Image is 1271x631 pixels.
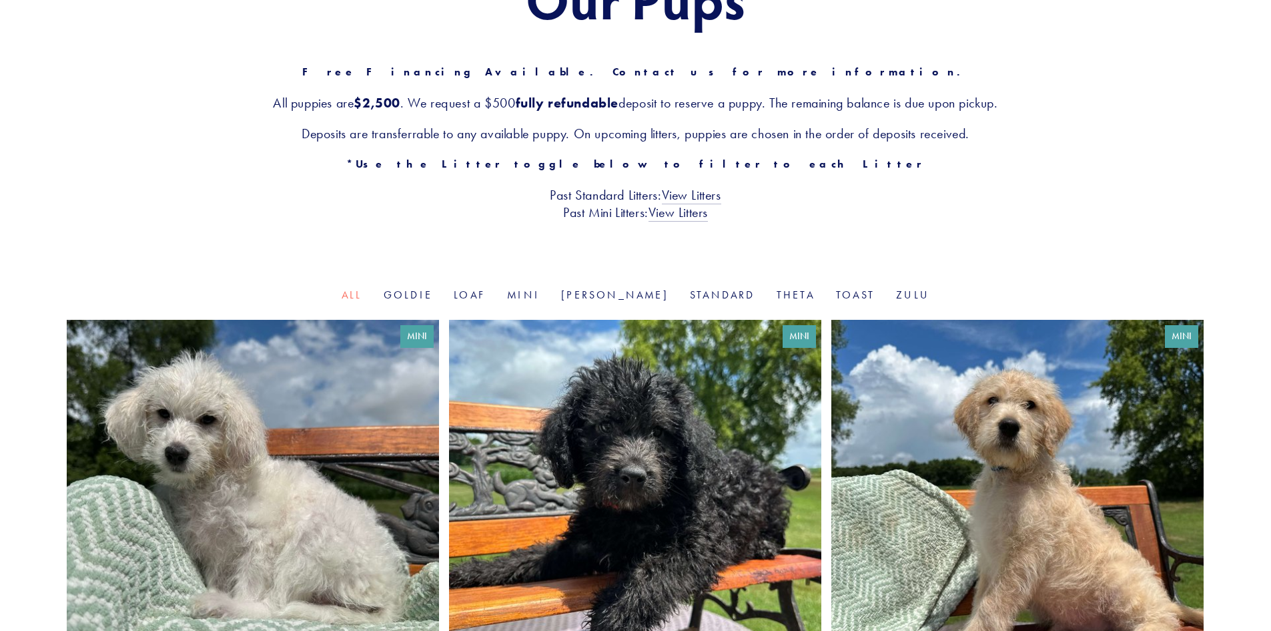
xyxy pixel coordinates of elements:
[507,288,540,301] a: Mini
[454,288,486,301] a: Loaf
[777,288,815,301] a: Theta
[662,187,721,204] a: View Litters
[67,186,1204,221] h3: Past Standard Litters: Past Mini Litters:
[649,204,708,222] a: View Litters
[561,288,669,301] a: [PERSON_NAME]
[836,288,875,301] a: Toast
[354,95,400,111] strong: $2,500
[342,288,362,301] a: All
[67,94,1204,112] h3: All puppies are . We request a $500 deposit to reserve a puppy. The remaining balance is due upon...
[384,288,432,301] a: Goldie
[346,158,925,170] strong: *Use the Litter toggle below to filter to each Litter
[302,65,969,78] strong: Free Financing Available. Contact us for more information.
[690,288,755,301] a: Standard
[516,95,619,111] strong: fully refundable
[896,288,929,301] a: Zulu
[67,125,1204,142] h3: Deposits are transferrable to any available puppy. On upcoming litters, puppies are chosen in the...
